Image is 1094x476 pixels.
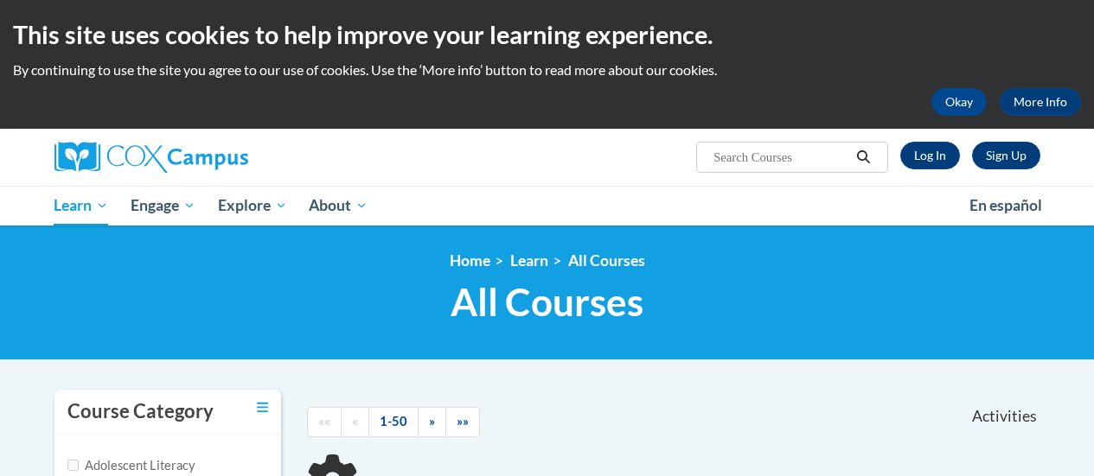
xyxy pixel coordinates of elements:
img: Cox Campus [54,142,248,173]
a: Engage [119,186,207,225]
span: Activities [972,407,1037,426]
p: By continuing to use the site you agree to our use of cookies. Use the ‘More info’ button to read... [13,60,1081,79]
input: Search Courses [712,147,850,168]
label: Adolescent Literacy [67,456,195,475]
span: All Courses [451,279,643,325]
input: Checkbox for Options [67,460,79,471]
h3: Course Category [67,398,214,425]
button: Okay [931,88,987,116]
a: Log In [900,142,960,169]
a: More Info [1000,88,1081,116]
span: About [309,195,368,216]
span: Engage [131,195,195,216]
a: En español [958,187,1053,224]
a: About [297,186,379,225]
span: » [429,414,435,428]
a: Begining [307,407,342,437]
a: All Courses [568,251,645,270]
a: 1-50 [368,407,419,437]
a: Learn [43,186,120,225]
a: Register [972,142,1040,169]
span: « [352,414,358,428]
h2: This site uses cookies to help improve your learning experience. [13,17,1081,52]
a: Toggle collapse [257,398,268,417]
span: Learn [54,195,108,216]
button: Search [850,147,876,168]
a: Learn [510,251,548,270]
span: En español [969,196,1042,214]
a: Explore [207,186,298,225]
div: Main menu [42,186,1053,225]
a: End [445,407,480,437]
a: Next [418,407,446,437]
a: Cox Campus [54,142,366,173]
a: Home [450,251,490,270]
span: »» [457,414,469,428]
span: Explore [218,195,287,216]
a: Previous [341,407,369,437]
span: «« [318,414,330,428]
